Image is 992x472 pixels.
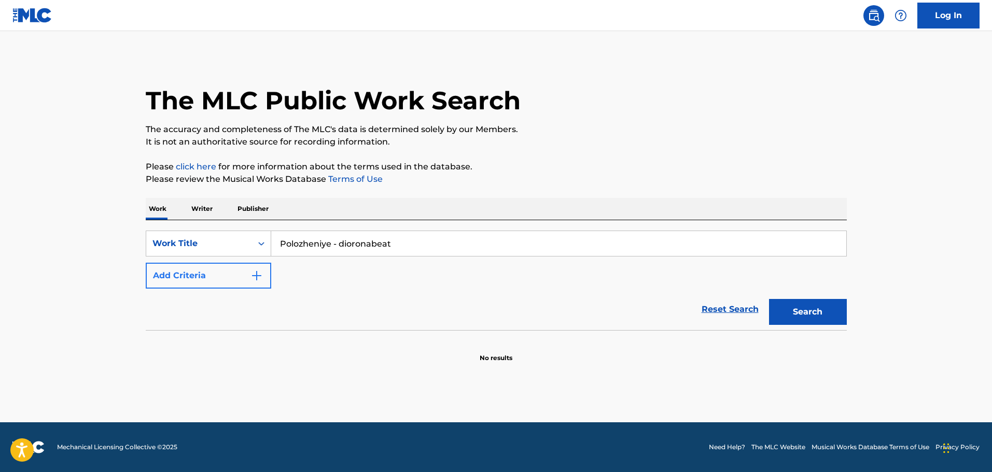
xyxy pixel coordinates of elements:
[696,298,764,321] a: Reset Search
[146,173,847,185] p: Please review the Musical Works Database
[146,263,271,289] button: Add Criteria
[57,442,177,452] span: Mechanical Licensing Collective © 2025
[146,136,847,148] p: It is not an authoritative source for recording information.
[152,237,246,250] div: Work Title
[188,198,216,220] p: Writer
[480,341,512,363] p: No results
[12,441,45,453] img: logo
[176,162,216,171] a: click here
[234,198,272,220] p: Publisher
[146,123,847,136] p: The accuracy and completeness of The MLC's data is determined solely by our Members.
[146,85,521,116] h1: The MLC Public Work Search
[863,5,884,26] a: Public Search
[890,5,911,26] div: Help
[326,174,383,184] a: Terms of Use
[917,3,980,28] a: Log In
[751,442,805,452] a: The MLC Website
[12,8,52,23] img: MLC Logo
[868,9,880,22] img: search
[146,198,170,220] p: Work
[895,9,907,22] img: help
[940,422,992,472] iframe: Chat Widget
[812,442,929,452] a: Musical Works Database Terms of Use
[943,433,949,464] div: Drag
[146,161,847,173] p: Please for more information about the terms used in the database.
[709,442,745,452] a: Need Help?
[250,269,263,282] img: 9d2ae6d4665cec9f34b9.svg
[146,231,847,330] form: Search Form
[935,442,980,452] a: Privacy Policy
[769,299,847,325] button: Search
